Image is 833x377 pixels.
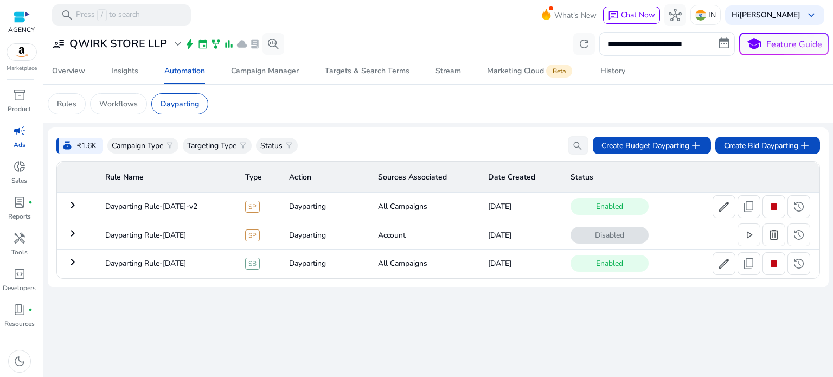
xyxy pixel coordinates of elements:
p: Targeting Type [187,140,236,151]
b: [PERSON_NAME] [739,10,800,20]
button: history [787,252,810,275]
span: keyboard_arrow_down [805,9,818,22]
td: Dayparting [280,193,369,221]
button: content_copy [738,252,760,275]
div: Overview [52,67,85,75]
p: Rules [57,98,76,110]
p: Press to search [76,9,140,21]
span: lab_profile [13,196,26,209]
p: Developers [3,283,36,293]
h3: QWIRK STORE LLP [69,37,167,50]
span: history [792,257,805,270]
span: content_copy [742,200,755,213]
td: All Campaigns [369,193,479,221]
th: Type [236,162,280,193]
span: SP [245,201,260,213]
div: Insights [111,67,138,75]
td: Account [369,221,479,249]
img: amazon.svg [7,44,36,60]
span: filter_alt [239,141,247,150]
span: SB [245,258,260,270]
div: Targets & Search Terms [325,67,409,75]
button: schoolFeature Guide [739,33,829,55]
span: Disabled [571,227,649,244]
p: Hi [732,11,800,19]
span: add [798,139,811,152]
p: Reports [8,212,31,221]
span: inventory_2 [13,88,26,101]
button: Create Budget Daypartingadd [593,137,711,154]
div: Marketing Cloud [487,67,574,75]
span: history [792,228,805,241]
td: Dayparting [280,221,369,249]
button: search_insights [262,33,284,55]
span: Create Bid Dayparting [724,139,811,152]
span: Enabled [571,198,649,215]
button: edit [713,195,735,218]
p: Product [8,104,31,114]
span: edit [717,257,731,270]
p: ₹1.6K [77,140,97,151]
td: Dayparting Rule-[DATE] [97,221,236,249]
td: Dayparting Rule-[DATE] [97,250,236,278]
span: / [97,9,107,21]
mat-icon: keyboard_arrow_right [66,227,79,240]
span: event [197,39,208,49]
button: edit [713,252,735,275]
button: history [787,223,810,246]
p: Tools [11,247,28,257]
button: refresh [573,33,595,55]
td: [DATE] [479,250,562,278]
span: add [689,139,702,152]
div: History [600,67,625,75]
img: in.svg [695,10,706,21]
button: hub [664,4,686,26]
td: [DATE] [479,221,562,249]
span: cloud [236,39,247,49]
span: campaign [13,124,26,137]
button: content_copy [738,195,760,218]
span: hub [669,9,682,22]
p: Ads [14,140,25,150]
span: What's New [554,6,597,25]
span: refresh [578,37,591,50]
span: filter_alt [285,141,293,150]
th: Sources Associated [369,162,479,193]
td: All Campaigns [369,250,479,278]
th: Status [562,162,819,193]
p: Workflows [99,98,138,110]
span: book_4 [13,303,26,316]
p: Campaign Type [112,140,163,151]
p: Status [260,140,283,151]
span: Create Budget Dayparting [601,139,702,152]
span: bar_chart [223,39,234,49]
span: expand_more [171,37,184,50]
p: Feature Guide [766,38,822,51]
button: history [787,195,810,218]
div: Automation [164,67,205,75]
span: code_blocks [13,267,26,280]
span: bolt [184,39,195,49]
span: stop [767,200,780,213]
span: history [792,200,805,213]
span: edit [717,200,731,213]
span: Chat Now [621,10,655,20]
div: Campaign Manager [231,67,299,75]
p: Resources [4,319,35,329]
span: fiber_manual_record [28,308,33,312]
span: handyman [13,232,26,245]
button: play_arrow [738,223,760,246]
button: chatChat Now [603,7,660,24]
span: family_history [210,39,221,49]
span: user_attributes [52,37,65,50]
span: fiber_manual_record [28,200,33,205]
span: search [61,9,74,22]
span: SP [245,229,260,241]
span: filter_alt [165,141,174,150]
button: stop [762,252,785,275]
button: stop [762,195,785,218]
span: donut_small [13,160,26,173]
td: Dayparting Rule-[DATE]-v2 [97,193,236,221]
span: search_insights [267,37,280,50]
p: Sales [11,176,27,186]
